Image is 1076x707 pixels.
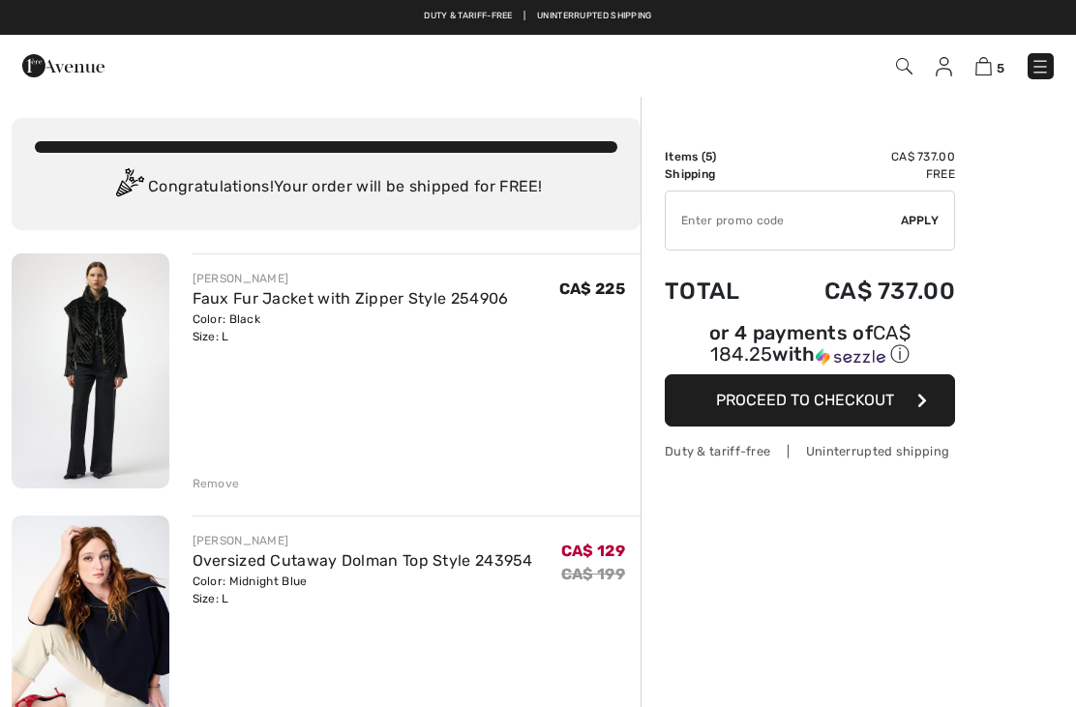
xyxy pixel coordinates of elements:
span: Proceed to Checkout [716,391,894,409]
div: Congratulations! Your order will be shipped for FREE! [35,168,617,207]
button: Proceed to Checkout [665,374,955,427]
div: Duty & tariff-free | Uninterrupted shipping [665,442,955,460]
td: Free [770,165,955,183]
span: CA$ 184.25 [710,321,911,366]
span: CA$ 225 [559,280,625,298]
a: 1ère Avenue [22,55,105,74]
a: Faux Fur Jacket with Zipper Style 254906 [193,289,509,308]
td: CA$ 737.00 [770,258,955,324]
img: Sezzle [816,348,885,366]
div: [PERSON_NAME] [193,532,533,549]
div: or 4 payments ofCA$ 184.25withSezzle Click to learn more about Sezzle [665,324,955,374]
img: 1ère Avenue [22,46,105,85]
span: CA$ 129 [561,542,625,560]
a: 5 [975,54,1004,77]
img: Congratulation2.svg [109,168,148,207]
div: Color: Black Size: L [193,310,509,345]
img: Faux Fur Jacket with Zipper Style 254906 [12,253,169,488]
div: Color: Midnight Blue Size: L [193,573,533,607]
input: Promo code [666,191,901,250]
img: Menu [1031,57,1050,76]
s: CA$ 199 [561,565,625,583]
div: [PERSON_NAME] [193,270,509,287]
img: Search [896,58,912,74]
div: or 4 payments of with [665,324,955,368]
a: Oversized Cutaway Dolman Top Style 243954 [193,551,533,570]
span: 5 [997,61,1004,75]
td: Shipping [665,165,770,183]
td: Total [665,258,770,324]
td: CA$ 737.00 [770,148,955,165]
span: 5 [705,150,712,163]
span: Apply [901,212,940,229]
img: My Info [936,57,952,76]
div: Remove [193,475,240,492]
img: Shopping Bag [975,57,992,75]
td: Items ( ) [665,148,770,165]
